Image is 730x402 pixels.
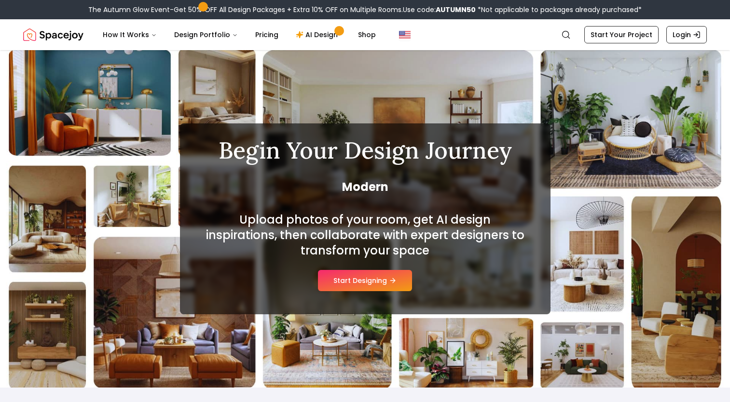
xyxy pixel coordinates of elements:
[166,25,246,44] button: Design Portfolio
[288,25,348,44] a: AI Design
[95,25,165,44] button: How It Works
[476,5,642,14] span: *Not applicable to packages already purchased*
[584,26,659,43] a: Start Your Project
[203,179,527,195] span: Modern
[23,19,707,50] nav: Global
[350,25,384,44] a: Shop
[318,270,412,291] button: Start Designing
[436,5,476,14] b: AUTUMN50
[248,25,286,44] a: Pricing
[403,5,476,14] span: Use code:
[203,212,527,258] h2: Upload photos of your room, get AI design inspirations, then collaborate with expert designers to...
[203,139,527,162] h1: Begin Your Design Journey
[399,29,411,40] img: United States
[23,25,83,44] a: Spacejoy
[666,26,707,43] a: Login
[88,5,642,14] div: The Autumn Glow Event-Get 50% OFF All Design Packages + Extra 10% OFF on Multiple Rooms.
[95,25,384,44] nav: Main
[23,25,83,44] img: Spacejoy Logo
